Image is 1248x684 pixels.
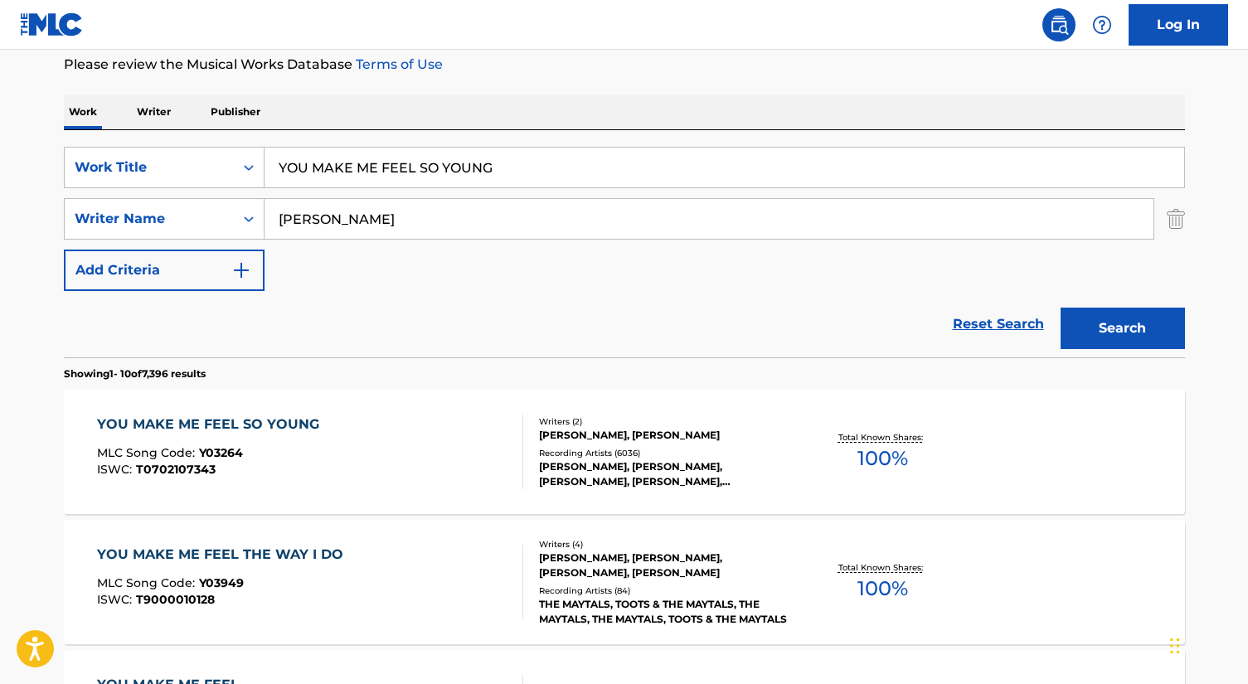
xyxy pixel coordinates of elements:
p: Publisher [206,95,265,129]
button: Search [1061,308,1185,349]
a: Public Search [1042,8,1076,41]
div: [PERSON_NAME], [PERSON_NAME] [539,428,789,443]
span: 100 % [857,574,908,604]
div: THE MAYTALS, TOOTS & THE MAYTALS, THE MAYTALS, THE MAYTALS, TOOTS & THE MAYTALS [539,597,789,627]
span: T0702107343 [136,462,216,477]
span: 100 % [857,444,908,473]
iframe: Chat Widget [1165,604,1248,684]
a: Reset Search [944,306,1052,342]
div: Recording Artists ( 6036 ) [539,447,789,459]
form: Search Form [64,147,1185,357]
p: Total Known Shares: [838,561,927,574]
p: Writer [132,95,176,129]
div: Help [1085,8,1119,41]
img: help [1092,15,1112,35]
div: Writer Name [75,209,224,229]
div: Drag [1170,621,1180,671]
span: T9000010128 [136,592,215,607]
img: MLC Logo [20,12,84,36]
div: YOU MAKE ME FEEL THE WAY I DO [97,545,352,565]
div: Recording Artists ( 84 ) [539,585,789,597]
div: Writers ( 4 ) [539,538,789,551]
a: YOU MAKE ME FEEL SO YOUNGMLC Song Code:Y03264ISWC:T0702107343Writers (2)[PERSON_NAME], [PERSON_NA... [64,390,1185,514]
img: 9d2ae6d4665cec9f34b9.svg [231,260,251,280]
span: MLC Song Code : [97,575,199,590]
a: Terms of Use [352,56,443,72]
p: Showing 1 - 10 of 7,396 results [64,366,206,381]
span: ISWC : [97,592,136,607]
a: Log In [1129,4,1228,46]
div: Writers ( 2 ) [539,415,789,428]
a: YOU MAKE ME FEEL THE WAY I DOMLC Song Code:Y03949ISWC:T9000010128Writers (4)[PERSON_NAME], [PERSO... [64,520,1185,644]
div: Work Title [75,158,224,177]
p: Work [64,95,102,129]
img: Delete Criterion [1167,198,1185,240]
span: Y03264 [199,445,243,460]
div: [PERSON_NAME], [PERSON_NAME], [PERSON_NAME], [PERSON_NAME], [PERSON_NAME] [539,459,789,489]
button: Add Criteria [64,250,265,291]
img: search [1049,15,1069,35]
p: Please review the Musical Works Database [64,55,1185,75]
span: ISWC : [97,462,136,477]
div: [PERSON_NAME], [PERSON_NAME], [PERSON_NAME], [PERSON_NAME] [539,551,789,580]
span: MLC Song Code : [97,445,199,460]
span: Y03949 [199,575,244,590]
div: YOU MAKE ME FEEL SO YOUNG [97,415,328,434]
p: Total Known Shares: [838,431,927,444]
